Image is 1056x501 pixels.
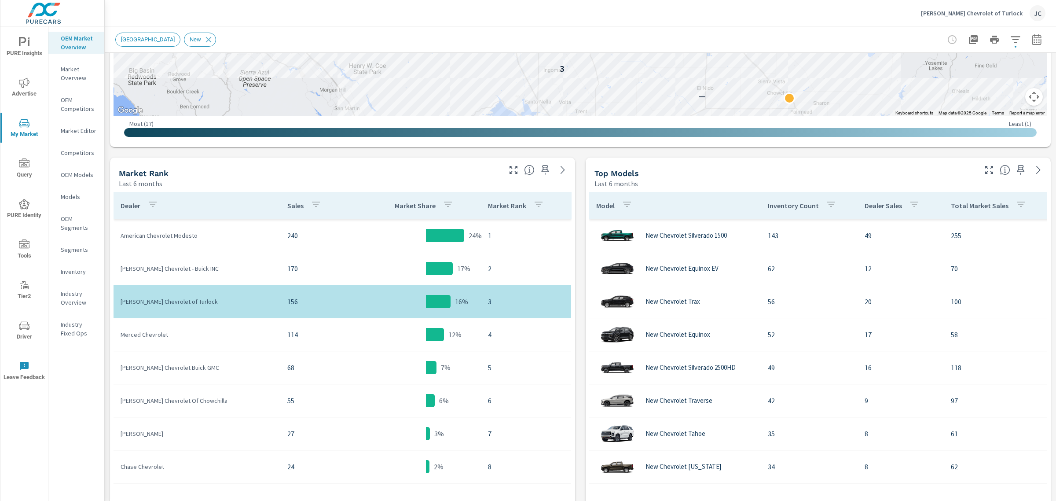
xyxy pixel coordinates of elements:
[488,296,565,307] p: 3
[488,362,565,373] p: 5
[645,430,705,438] p: New Chevrolet Tahoe
[596,201,615,210] p: Model
[48,318,104,340] div: Industry Fixed Ops
[1009,111,1045,115] a: Report a map error
[119,178,162,189] p: Last 6 months
[645,298,700,306] p: New Chevrolet Trax
[48,243,104,256] div: Segments
[488,201,526,210] p: Market Rank
[951,329,1044,340] p: 58
[121,396,273,405] p: [PERSON_NAME] Chevrolet Of Chowchilla
[488,428,565,439] p: 7
[61,192,97,201] p: Models
[287,461,364,472] p: 24
[61,65,97,82] p: Market Overview
[116,105,145,116] img: Google
[61,96,97,113] p: OEM Competitors
[645,364,736,372] p: New Chevrolet Silverado 2500HD
[439,395,449,406] p: 6%
[3,199,45,221] span: PURE Identity
[865,296,937,307] p: 20
[116,36,180,43] span: [GEOGRAPHIC_DATA]
[600,255,635,282] img: glamour
[560,63,565,74] p: 3
[121,462,273,471] p: Chase Chevrolet
[645,463,721,471] p: New Chevrolet [US_STATE]
[48,168,104,181] div: OEM Models
[48,146,104,159] div: Competitors
[184,33,216,47] div: New
[594,178,638,189] p: Last 6 months
[556,163,570,177] a: See more details in report
[488,230,565,241] p: 1
[951,230,1044,241] p: 255
[469,230,482,241] p: 24%
[768,362,851,373] p: 49
[964,31,982,48] button: "Export Report to PDF"
[3,77,45,99] span: Advertise
[951,201,1008,210] p: Total Market Sales
[1028,31,1045,48] button: Select Date Range
[645,265,719,273] p: New Chevrolet Equinox EV
[61,148,97,157] p: Competitors
[287,362,364,373] p: 68
[287,263,364,274] p: 170
[645,331,710,339] p: New Chevrolet Equinox
[395,201,436,210] p: Market Share
[1000,165,1010,175] span: Find the biggest opportunities within your model lineup nationwide. [Source: Market registration ...
[287,201,304,210] p: Sales
[61,289,97,307] p: Industry Overview
[3,37,45,59] span: PURE Insights
[600,453,635,480] img: glamour
[506,163,521,177] button: Make Fullscreen
[0,26,48,391] div: nav menu
[951,461,1044,472] p: 62
[61,126,97,135] p: Market Editor
[951,296,1044,307] p: 100
[992,111,1004,115] a: Terms (opens in new tab)
[768,428,851,439] p: 35
[287,329,364,340] p: 114
[121,264,273,273] p: [PERSON_NAME] Chevrolet - Buick INC
[455,296,468,307] p: 16%
[865,461,937,472] p: 8
[119,169,169,178] h5: Market Rank
[865,230,937,241] p: 49
[951,362,1044,373] p: 118
[768,263,851,274] p: 62
[600,387,635,414] img: glamour
[121,363,273,372] p: [PERSON_NAME] Chevrolet Buick GMC
[951,263,1044,274] p: 70
[287,296,364,307] p: 156
[448,329,462,340] p: 12%
[865,362,937,373] p: 16
[129,120,154,128] p: Most ( 17 )
[488,461,565,472] p: 8
[434,428,444,439] p: 3%
[3,361,45,383] span: Leave Feedback
[488,395,565,406] p: 6
[524,165,535,175] span: Market Rank shows you how you rank, in terms of sales, to other dealerships in your market. “Mark...
[488,329,565,340] p: 4
[951,395,1044,406] p: 97
[1031,163,1045,177] a: See more details in report
[184,36,206,43] span: New
[287,428,364,439] p: 27
[768,230,851,241] p: 143
[768,329,851,340] p: 52
[600,354,635,381] img: glamour
[287,395,364,406] p: 55
[61,214,97,232] p: OEM Segments
[488,263,565,274] p: 2
[48,63,104,85] div: Market Overview
[1007,31,1024,48] button: Apply Filters
[48,93,104,115] div: OEM Competitors
[600,288,635,315] img: glamour
[121,231,273,240] p: American Chevrolet Modesto
[48,212,104,234] div: OEM Segments
[645,397,712,405] p: New Chevrolet Traverse
[865,263,937,274] p: 12
[600,222,635,249] img: glamour
[121,330,273,339] p: Merced Chevrolet
[951,428,1044,439] p: 61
